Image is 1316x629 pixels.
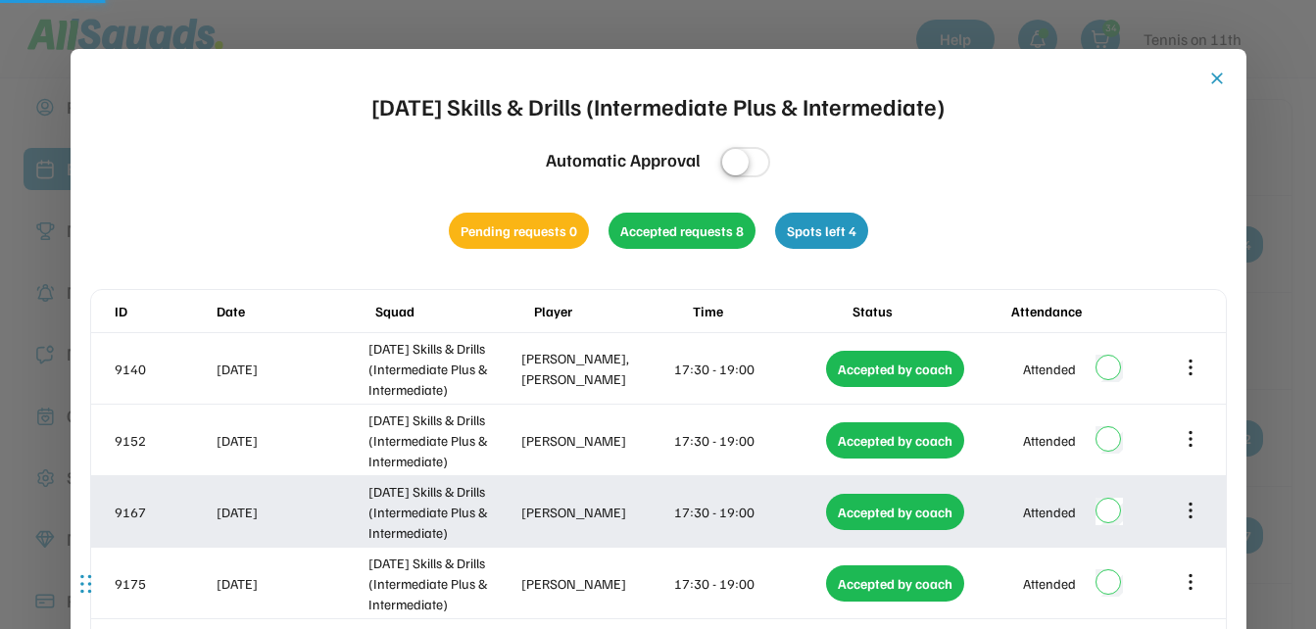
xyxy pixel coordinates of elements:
[368,481,517,543] div: [DATE] Skills & Drills (Intermediate Plus & Intermediate)
[853,301,1007,321] div: Status
[1207,69,1227,88] button: close
[826,565,964,602] div: Accepted by coach
[217,359,366,379] div: [DATE]
[674,430,823,451] div: 17:30 - 19:00
[693,301,848,321] div: Time
[609,213,755,249] div: Accepted requests 8
[115,573,213,594] div: 9175
[368,553,517,614] div: [DATE] Skills & Drills (Intermediate Plus & Intermediate)
[217,430,366,451] div: [DATE]
[217,502,366,522] div: [DATE]
[775,213,868,249] div: Spots left 4
[534,301,689,321] div: Player
[449,213,589,249] div: Pending requests 0
[375,301,530,321] div: Squad
[674,573,823,594] div: 17:30 - 19:00
[115,301,213,321] div: ID
[521,502,670,522] div: [PERSON_NAME]
[368,410,517,471] div: [DATE] Skills & Drills (Intermediate Plus & Intermediate)
[217,573,366,594] div: [DATE]
[115,359,213,379] div: 9140
[1023,359,1076,379] div: Attended
[521,573,670,594] div: [PERSON_NAME]
[115,502,213,522] div: 9167
[826,494,964,530] div: Accepted by coach
[826,422,964,459] div: Accepted by coach
[521,430,670,451] div: [PERSON_NAME]
[217,301,371,321] div: Date
[115,430,213,451] div: 9152
[1023,573,1076,594] div: Attended
[826,351,964,387] div: Accepted by coach
[521,348,670,389] div: [PERSON_NAME], [PERSON_NAME]
[674,359,823,379] div: 17:30 - 19:00
[1011,301,1166,321] div: Attendance
[371,88,945,123] div: [DATE] Skills & Drills (Intermediate Plus & Intermediate)
[546,147,701,173] div: Automatic Approval
[674,502,823,522] div: 17:30 - 19:00
[368,338,517,400] div: [DATE] Skills & Drills (Intermediate Plus & Intermediate)
[1023,502,1076,522] div: Attended
[1023,430,1076,451] div: Attended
